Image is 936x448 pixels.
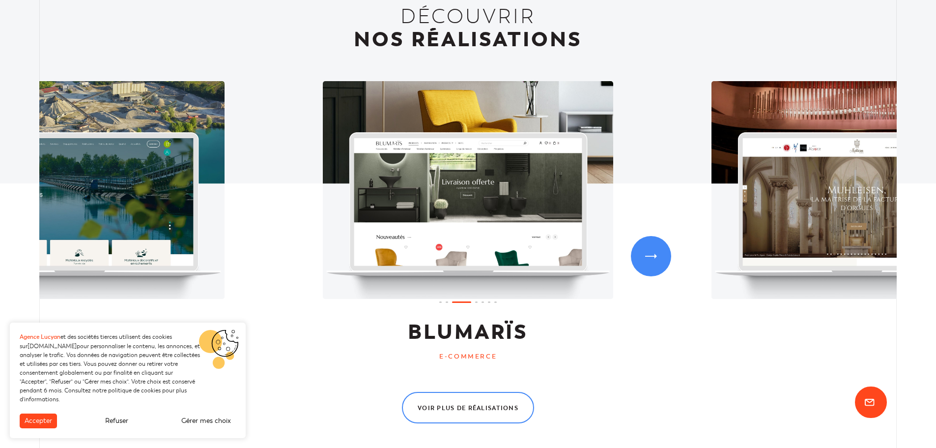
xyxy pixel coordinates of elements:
span: Go to slide 6 [488,301,490,303]
span: Go to slide 2 [446,301,448,303]
div: 3 / 7 [323,81,613,299]
button: Refuser [100,414,133,428]
span: Voir plus de réalisations [418,405,518,411]
span: Go to slide 1 [439,301,442,303]
span: Découvrir [354,5,582,28]
button: Gérer mes choix [176,414,236,428]
a: [DOMAIN_NAME] [28,343,77,350]
p: et des sociétés tierces utilisent des cookies sur pour personnaliser le contenu, les annonces, et... [20,332,201,404]
strong: Agence Lucyan [20,333,60,341]
span: Go to slide 4 [475,301,478,303]
aside: Bannière de cookies GDPR [10,323,246,438]
button: Accepter [20,414,57,428]
a: Voir plus de réalisations [402,392,534,423]
span: Go to slide 7 [494,301,497,303]
span: Go to slide 5 [482,301,484,303]
strong: Nos réalisations [354,26,582,53]
span: Go to slide 3 [452,301,471,303]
